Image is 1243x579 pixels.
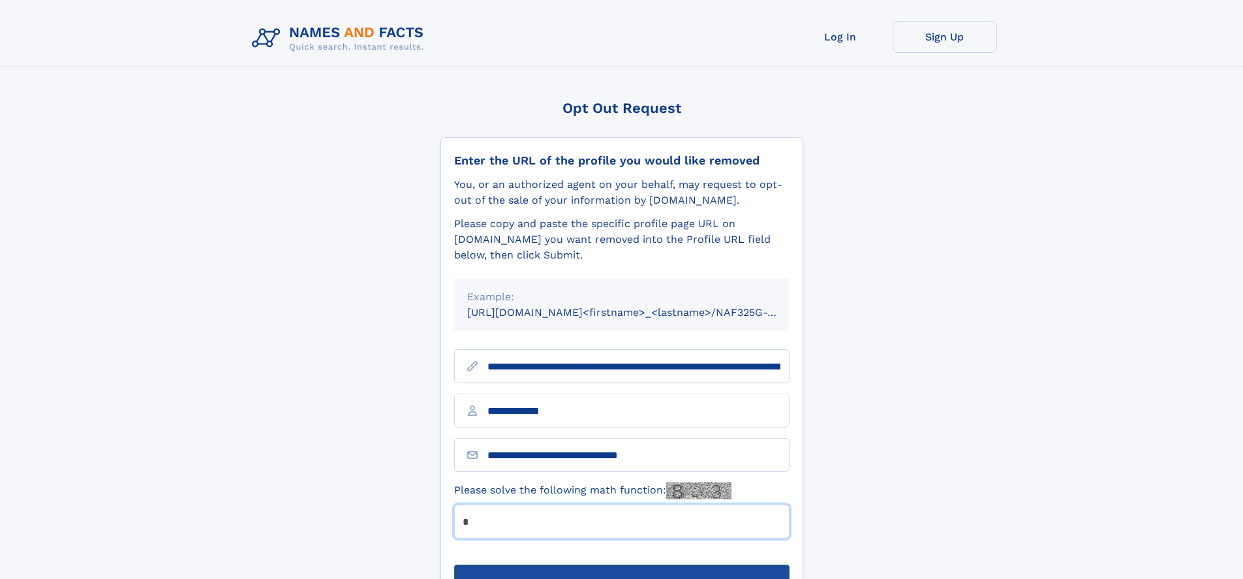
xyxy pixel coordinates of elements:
[247,21,435,56] img: Logo Names and Facts
[454,153,790,168] div: Enter the URL of the profile you would like removed
[467,306,814,319] small: [URL][DOMAIN_NAME]<firstname>_<lastname>/NAF325G-xxxxxxxx
[467,289,776,305] div: Example:
[893,21,997,53] a: Sign Up
[454,216,790,263] div: Please copy and paste the specific profile page URL on [DOMAIN_NAME] you want removed into the Pr...
[454,482,731,499] label: Please solve the following math function:
[788,21,893,53] a: Log In
[454,177,790,208] div: You, or an authorized agent on your behalf, may request to opt-out of the sale of your informatio...
[440,100,803,116] div: Opt Out Request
